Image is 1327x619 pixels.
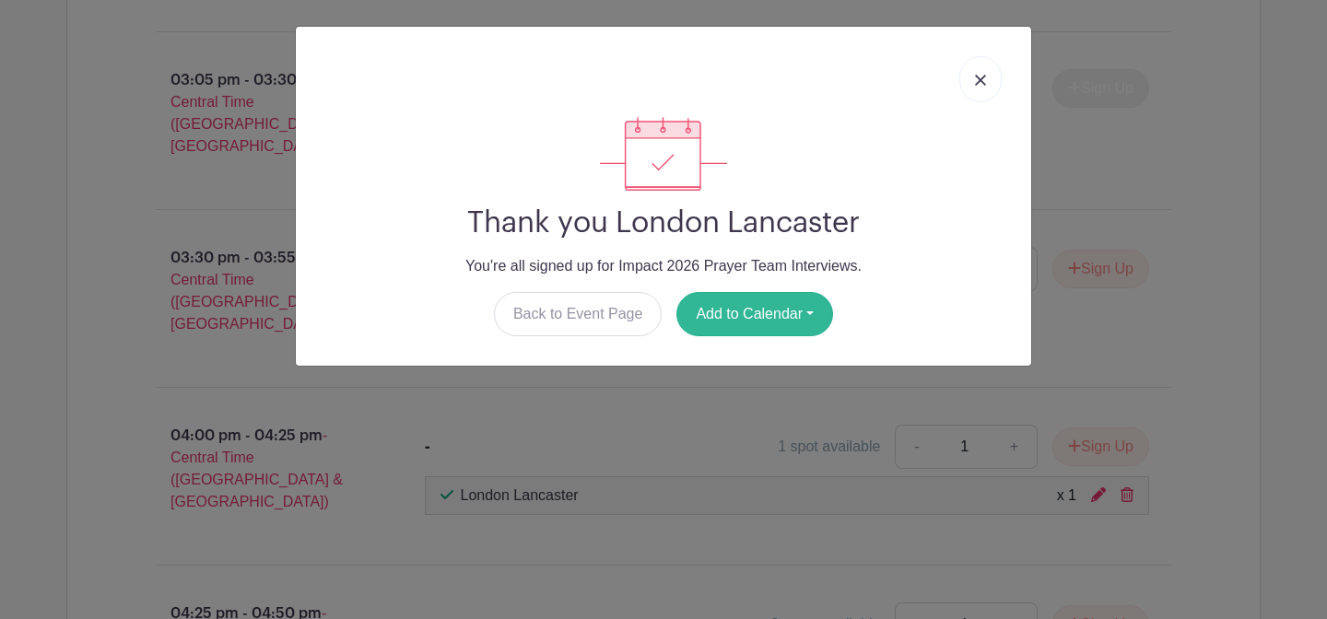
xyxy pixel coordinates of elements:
img: signup_complete-c468d5dda3e2740ee63a24cb0ba0d3ce5d8a4ecd24259e683200fb1569d990c8.svg [600,117,727,191]
a: Back to Event Page [494,292,663,336]
button: Add to Calendar [676,292,833,336]
h2: Thank you London Lancaster [311,205,1016,240]
img: close_button-5f87c8562297e5c2d7936805f587ecaba9071eb48480494691a3f1689db116b3.svg [975,75,986,86]
p: You're all signed up for Impact 2026 Prayer Team Interviews. [311,255,1016,277]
